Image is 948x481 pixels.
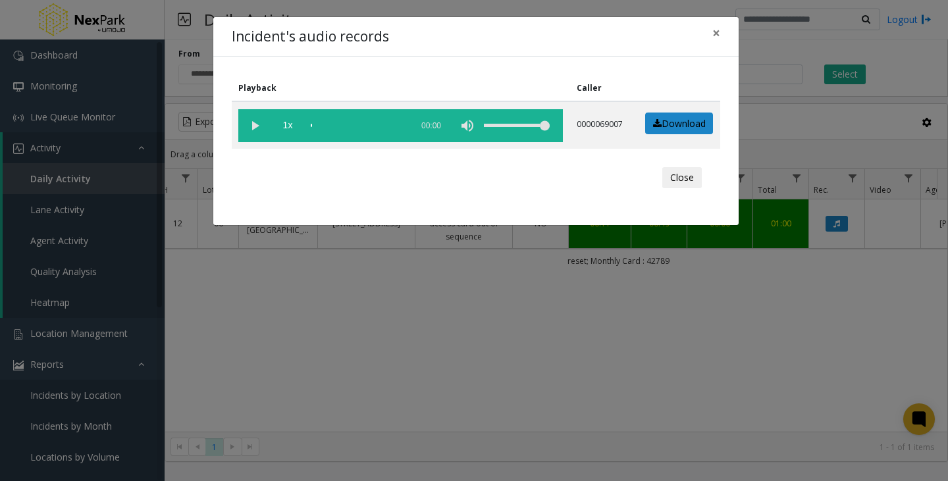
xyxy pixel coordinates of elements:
h4: Incident's audio records [232,26,389,47]
div: volume level [484,109,550,142]
a: Download [645,113,713,135]
span: playback speed button [271,109,304,142]
span: × [712,24,720,42]
button: Close [662,167,702,188]
div: scrub bar [311,109,405,142]
th: Caller [570,75,634,101]
p: 0000069007 [577,118,627,130]
button: Close [703,17,729,49]
th: Playback [232,75,570,101]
